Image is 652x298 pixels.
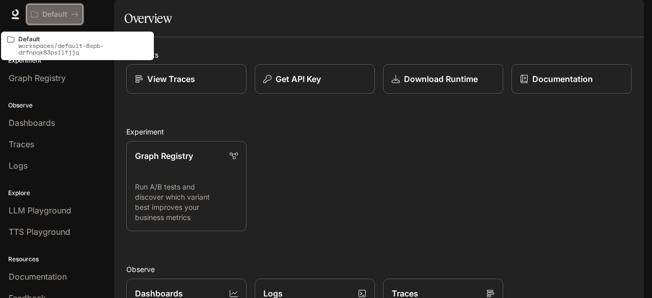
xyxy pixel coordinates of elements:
p: workspaces/default-8spb-drfnpqk83psilfjjq [18,42,148,56]
h2: Observe [126,264,632,275]
a: Download Runtime [383,64,503,94]
h1: Overview [124,8,172,29]
h2: Experiment [126,126,632,137]
p: Get API Key [276,73,321,85]
p: Graph Registry [135,150,193,162]
p: View Traces [147,73,195,85]
h2: Shortcuts [126,49,632,60]
button: All workspaces [26,4,83,24]
p: Default [18,36,148,42]
a: Documentation [511,64,632,94]
p: Download Runtime [404,73,478,85]
button: Get API Key [255,64,375,94]
p: Documentation [532,73,593,85]
p: Default [42,10,67,19]
a: View Traces [126,64,247,94]
a: Graph RegistryRun A/B tests and discover which variant best improves your business metrics [126,141,247,231]
p: Run A/B tests and discover which variant best improves your business metrics [135,182,238,223]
